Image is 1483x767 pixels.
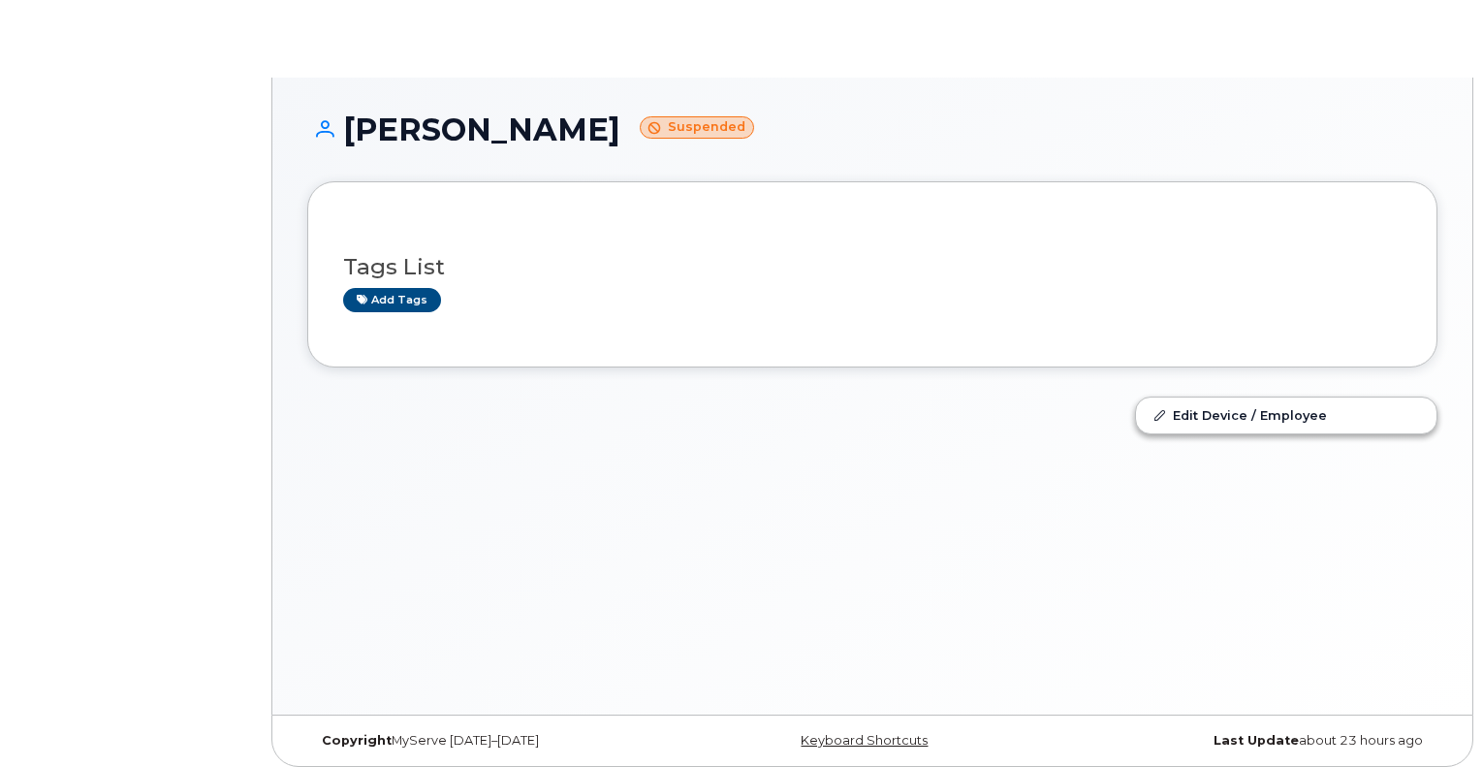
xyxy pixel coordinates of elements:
[1136,398,1436,432] a: Edit Device / Employee
[640,116,754,139] small: Suspended
[801,733,928,748] a: Keyboard Shortcuts
[343,288,441,312] a: Add tags
[343,255,1402,279] h3: Tags List
[307,112,1437,146] h1: [PERSON_NAME]
[1214,733,1299,748] strong: Last Update
[1060,733,1437,749] div: about 23 hours ago
[307,733,684,749] div: MyServe [DATE]–[DATE]
[322,733,392,748] strong: Copyright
